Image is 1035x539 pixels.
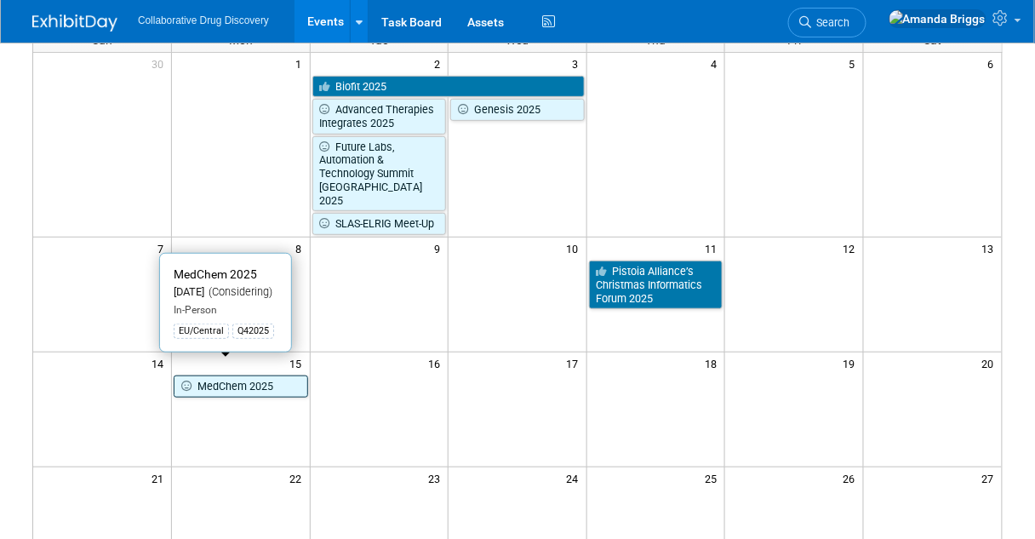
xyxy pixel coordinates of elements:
span: Sun [92,33,112,47]
span: 3 [571,53,586,74]
a: Future Labs, Automation & Technology Summit [GEOGRAPHIC_DATA] 2025 [312,136,447,212]
span: 1 [294,53,310,74]
span: 23 [426,467,448,489]
div: Q42025 [232,324,274,339]
span: 16 [426,353,448,374]
span: 15 [289,353,310,374]
span: Wed [506,33,529,47]
img: ExhibitDay [32,14,117,32]
a: Advanced Therapies Integrates 2025 [312,99,447,134]
span: MedChem 2025 [174,267,257,281]
span: 18 [703,353,724,374]
span: 21 [150,467,171,489]
span: 13 [981,238,1002,259]
span: 7 [156,238,171,259]
div: [DATE] [174,285,277,300]
span: Thu [646,33,666,47]
span: 9 [432,238,448,259]
a: Genesis 2025 [450,99,585,121]
span: Fri [787,33,801,47]
span: 17 [565,353,586,374]
a: Biofit 2025 [312,76,585,98]
span: 14 [150,353,171,374]
a: Search [788,8,866,37]
span: 20 [981,353,1002,374]
span: Collaborative Drug Discovery [138,14,269,26]
span: 12 [842,238,863,259]
span: Mon [229,33,253,47]
span: 30 [150,53,171,74]
span: 2 [432,53,448,74]
span: In-Person [174,304,217,316]
span: 10 [565,238,586,259]
span: 8 [294,238,310,259]
span: 27 [981,467,1002,489]
span: 11 [703,238,724,259]
span: 19 [842,353,863,374]
a: Pistoia Alliance’s Christmas Informatics Forum 2025 [589,261,723,309]
img: Amanda Briggs [889,9,986,28]
span: Tue [369,33,388,47]
span: 22 [289,467,310,489]
span: 5 [848,53,863,74]
span: 26 [842,467,863,489]
span: Search [811,16,850,29]
span: 4 [709,53,724,74]
div: EU/Central [174,324,229,339]
span: 6 [986,53,1002,74]
span: 24 [565,467,586,489]
span: (Considering) [204,285,272,298]
a: MedChem 2025 [174,376,308,398]
span: Sat [923,33,941,47]
span: 25 [703,467,724,489]
a: SLAS-ELRIG Meet-Up [312,213,447,235]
